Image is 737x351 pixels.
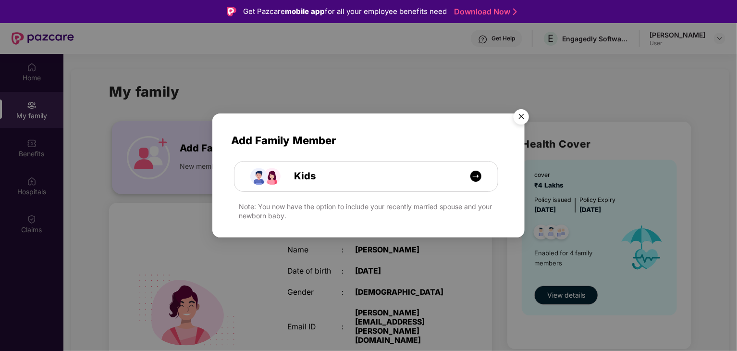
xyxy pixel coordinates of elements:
a: Download Now [454,7,514,17]
img: Logo [227,7,236,16]
button: Close [508,104,534,130]
span: Add Family Member [231,132,506,149]
img: icon [250,162,281,192]
img: Stroke [513,7,517,17]
div: Note: You now have the option to include your recently married spouse and your newborn baby. [239,203,506,220]
div: Get Pazcare for all your employee benefits need [243,6,447,17]
strong: mobile app [285,7,325,16]
span: Kids [272,169,316,184]
img: svg+xml;base64,PHN2ZyB4bWxucz0iaHR0cDovL3d3dy53My5vcmcvMjAwMC9zdmciIHdpZHRoPSI1NiIgaGVpZ2h0PSI1Ni... [508,105,535,132]
img: icon [470,171,482,183]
